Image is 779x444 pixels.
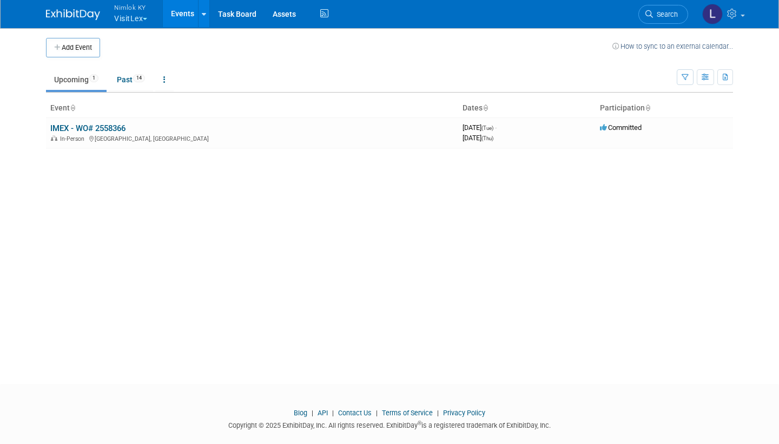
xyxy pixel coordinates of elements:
span: | [329,409,336,417]
th: Participation [596,99,733,117]
a: Sort by Event Name [70,103,75,112]
img: Luc Schaefer [702,4,723,24]
span: 1 [89,74,98,82]
th: Dates [458,99,596,117]
a: Sort by Start Date [483,103,488,112]
img: ExhibitDay [46,9,100,20]
span: In-Person [60,135,88,142]
span: (Thu) [481,135,493,141]
a: Privacy Policy [443,409,485,417]
img: In-Person Event [51,135,57,141]
span: - [495,123,497,132]
th: Event [46,99,458,117]
button: Add Event [46,38,100,57]
a: IMEX - WO# 2558366 [50,123,126,133]
span: | [373,409,380,417]
a: Blog [294,409,307,417]
span: Committed [600,123,642,132]
a: Terms of Service [382,409,433,417]
a: Past14 [109,69,153,90]
span: | [434,409,441,417]
span: Nimlok KY [114,2,147,13]
div: [GEOGRAPHIC_DATA], [GEOGRAPHIC_DATA] [50,134,454,142]
span: [DATE] [463,134,493,142]
span: | [309,409,316,417]
span: Search [653,10,678,18]
sup: ® [418,420,421,426]
span: (Tue) [481,125,493,131]
a: How to sync to an external calendar... [612,42,733,50]
a: API [318,409,328,417]
a: Upcoming1 [46,69,107,90]
a: Contact Us [338,409,372,417]
span: [DATE] [463,123,497,132]
a: Sort by Participation Type [645,103,650,112]
a: Search [638,5,688,24]
span: 14 [133,74,145,82]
